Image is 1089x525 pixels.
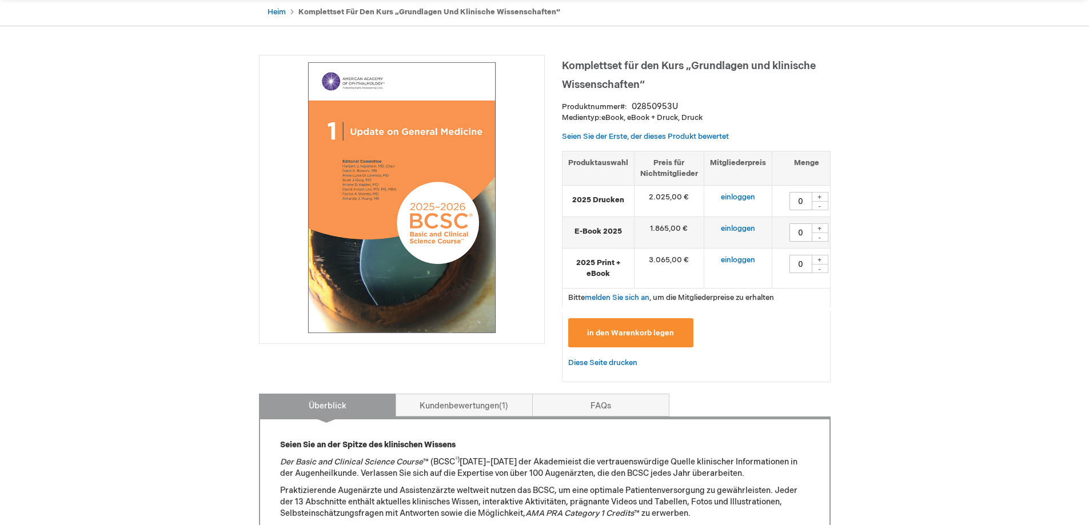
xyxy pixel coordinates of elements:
[298,7,560,17] font: Komplettset für den Kurs „Grundlagen und klinische Wissenschaften“
[640,158,698,178] font: Preis für Nichtmitglieder
[818,202,821,211] font: -
[423,457,455,467] font: ™ (BCSC
[817,256,821,265] font: +
[632,102,678,111] font: 02850953U
[562,132,729,141] a: Seien Sie der Erste, der dieses Produkt bewertet
[562,113,601,122] font: Medientyp:
[649,193,689,202] font: 2.025,00 €
[280,457,423,467] font: Der Basic and Clinical Science Course
[789,223,812,242] input: Menge
[721,193,755,202] a: einloggen
[525,508,634,518] font: AMA PRA Category 1 Credits
[568,158,628,167] font: Produktauswahl
[562,102,620,111] font: Produktnummer
[576,258,620,278] font: 2025 Print + eBook
[568,318,694,347] button: in den Warenkorb legen
[794,158,819,167] font: Menge
[591,401,611,411] font: FAQs
[568,293,585,302] font: Bitte
[601,113,703,122] font: eBook, eBook + Druck, Druck
[259,394,396,416] a: Überblick
[280,440,456,450] font: Seien Sie an der Spitze des klinischen Wissens
[568,356,637,370] a: Diese Seite drucken
[721,224,755,233] a: einloggen
[568,358,637,367] font: Diese Seite drucken
[280,486,797,518] font: Praktizierende Augenärzte und Assistenzärzte weltweit nutzen das BCSC, um eine optimale Patienten...
[460,457,572,467] font: [DATE]–[DATE] der Akademie
[817,225,821,234] font: +
[265,61,538,334] img: Komplettset für den Kurs „Grundlagen und klinische Wissenschaften“
[455,456,460,463] font: ®)
[650,224,688,233] font: 1.865,00 €
[587,328,674,338] font: in den Warenkorb legen
[789,255,812,273] input: Menge
[818,234,821,243] font: -
[649,293,774,302] font: , um die Mitgliederpreise zu erhalten
[818,265,821,274] font: -
[309,401,346,411] font: Überblick
[634,508,691,518] font: ™ zu erwerben.
[575,227,622,236] font: E-Book 2025
[420,401,499,411] font: Kundenbewertungen
[585,293,649,302] a: melden Sie sich an
[532,394,669,416] a: FAQs
[502,401,505,411] font: 1
[268,7,286,17] a: Heim
[562,60,816,91] font: Komplettset für den Kurs „Grundlagen und klinische Wissenschaften“
[572,195,624,205] font: 2025 Drucken
[710,158,766,167] font: Mitgliederpreis
[649,255,689,264] font: 3.065,00 €
[789,192,812,210] input: Menge
[817,193,821,202] font: +
[396,394,533,416] a: Kundenbewertungen1
[721,255,755,264] a: einloggen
